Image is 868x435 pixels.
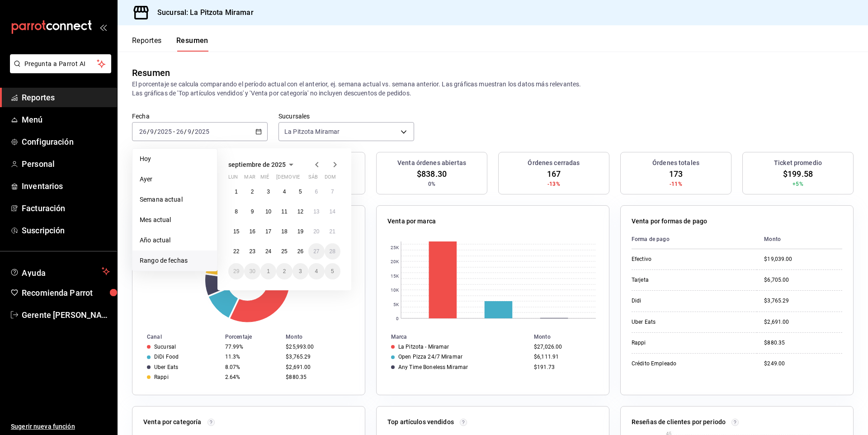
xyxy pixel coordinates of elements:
[233,228,239,235] abbr: 15 de septiembre de 2025
[391,288,399,293] text: 10K
[176,36,208,52] button: Resumen
[764,360,842,368] div: $249.00
[233,248,239,255] abbr: 22 de septiembre de 2025
[6,66,111,75] a: Pregunta a Parrot AI
[398,344,449,350] div: La Pitzota - Miramar
[308,263,324,279] button: 4 de octubre de 2025
[308,184,324,200] button: 6 de septiembre de 2025
[393,302,399,307] text: 5K
[249,248,255,255] abbr: 23 de septiembre de 2025
[154,128,157,135] span: /
[282,332,365,342] th: Monto
[534,344,594,350] div: $27,026.00
[632,318,722,326] div: Uber Eats
[276,203,292,220] button: 11 de septiembre de 2025
[297,208,303,215] abbr: 12 de septiembre de 2025
[140,236,210,245] span: Año actual
[783,168,813,180] span: $199.58
[228,174,238,184] abbr: lunes
[276,174,330,184] abbr: jueves
[147,128,150,135] span: /
[139,128,147,135] input: --
[325,243,340,260] button: 28 de septiembre de 2025
[764,276,842,284] div: $6,705.00
[154,344,176,350] div: Sucursal
[325,223,340,240] button: 21 de septiembre de 2025
[132,113,268,119] label: Fecha
[276,263,292,279] button: 2 de octubre de 2025
[260,223,276,240] button: 17 de septiembre de 2025
[192,128,194,135] span: /
[265,228,271,235] abbr: 17 de septiembre de 2025
[325,263,340,279] button: 5 de octubre de 2025
[632,339,722,347] div: Rappi
[286,374,350,380] div: $880.35
[22,309,110,321] span: Gerente [PERSON_NAME]
[292,203,308,220] button: 12 de septiembre de 2025
[299,268,302,274] abbr: 3 de octubre de 2025
[292,174,300,184] abbr: viernes
[140,195,210,204] span: Semana actual
[547,168,561,180] span: 167
[260,174,269,184] abbr: miércoles
[222,332,282,342] th: Porcentaje
[281,248,287,255] abbr: 25 de septiembre de 2025
[228,184,244,200] button: 1 de septiembre de 2025
[632,255,722,263] div: Efectivo
[325,184,340,200] button: 7 de septiembre de 2025
[391,245,399,250] text: 25K
[283,189,286,195] abbr: 4 de septiembre de 2025
[244,223,260,240] button: 16 de septiembre de 2025
[774,158,822,168] h3: Ticket promedio
[670,180,682,188] span: -11%
[260,184,276,200] button: 3 de septiembre de 2025
[297,248,303,255] abbr: 26 de septiembre de 2025
[154,354,179,360] div: DiDi Food
[194,128,210,135] input: ----
[235,189,238,195] abbr: 1 de septiembre de 2025
[10,54,111,73] button: Pregunta a Parrot AI
[22,180,110,192] span: Inventarios
[260,243,276,260] button: 24 de septiembre de 2025
[281,228,287,235] abbr: 18 de septiembre de 2025
[260,263,276,279] button: 1 de octubre de 2025
[284,127,340,136] span: La Pitzota Miramar
[251,189,254,195] abbr: 2 de septiembre de 2025
[228,263,244,279] button: 29 de septiembre de 2025
[249,228,255,235] abbr: 16 de septiembre de 2025
[397,158,466,168] h3: Venta órdenes abiertas
[154,374,169,380] div: Rappi
[140,175,210,184] span: Ayer
[308,174,318,184] abbr: sábado
[764,339,842,347] div: $880.35
[530,332,609,342] th: Monto
[632,360,722,368] div: Crédito Empleado
[652,158,699,168] h3: Órdenes totales
[132,66,170,80] div: Resumen
[315,268,318,274] abbr: 4 de octubre de 2025
[632,276,722,284] div: Tarjeta
[24,59,97,69] span: Pregunta a Parrot AI
[325,203,340,220] button: 14 de septiembre de 2025
[308,243,324,260] button: 27 de septiembre de 2025
[22,287,110,299] span: Recomienda Parrot
[276,223,292,240] button: 18 de septiembre de 2025
[292,243,308,260] button: 26 de septiembre de 2025
[132,80,854,98] p: El porcentaje se calcula comparando el período actual con el anterior, ej. semana actual vs. sema...
[244,184,260,200] button: 2 de septiembre de 2025
[331,268,334,274] abbr: 5 de octubre de 2025
[534,364,594,370] div: $191.73
[265,208,271,215] abbr: 10 de septiembre de 2025
[669,168,683,180] span: 173
[251,208,254,215] abbr: 9 de septiembre de 2025
[428,180,435,188] span: 0%
[140,215,210,225] span: Mes actual
[286,344,350,350] div: $25,993.00
[173,128,175,135] span: -
[157,128,172,135] input: ----
[292,223,308,240] button: 19 de septiembre de 2025
[22,136,110,148] span: Configuración
[228,159,297,170] button: septiembre de 2025
[99,24,107,31] button: open_drawer_menu
[278,113,414,119] label: Sucursales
